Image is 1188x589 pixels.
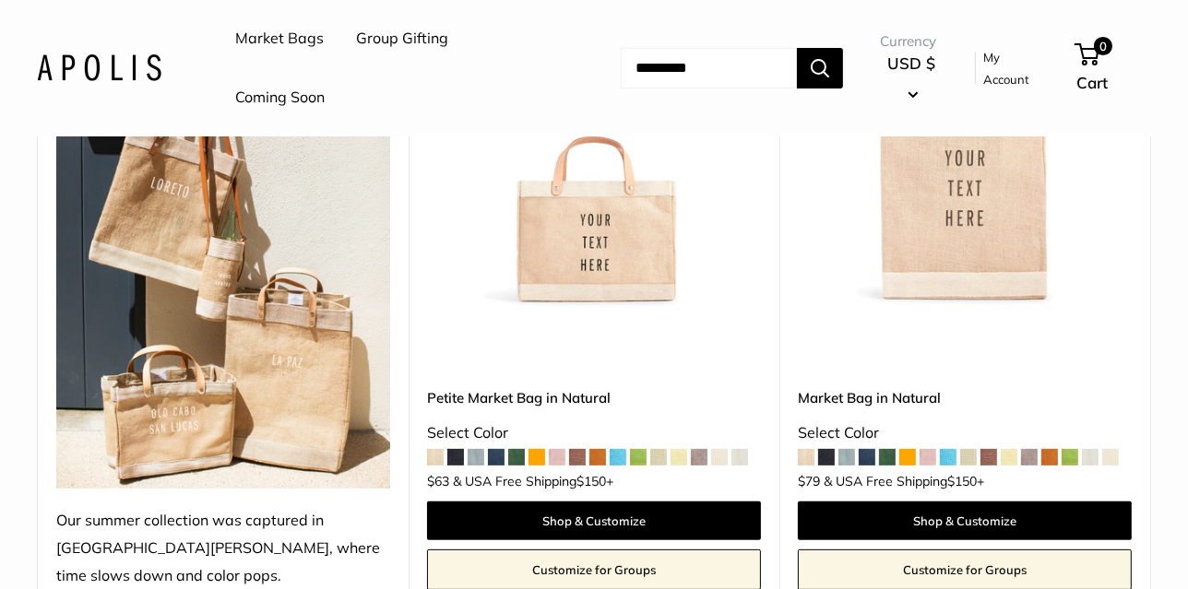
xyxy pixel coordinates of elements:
span: & USA Free Shipping + [453,475,613,488]
a: Market Bags [235,25,324,53]
img: Apolis [37,54,161,81]
span: $79 [798,473,820,489]
span: Currency [880,29,943,54]
a: My Account [983,46,1045,91]
span: 0 [1094,37,1112,55]
span: & USA Free Shipping + [824,475,984,488]
a: Market Bag in Natural [798,387,1132,408]
span: $150 [947,473,977,489]
input: Search... [621,48,797,88]
button: USD $ [880,49,943,108]
button: Search [797,48,843,88]
span: Cart [1076,73,1108,92]
a: 0 Cart [1076,39,1151,98]
span: $63 [427,473,449,489]
a: Coming Soon [235,84,325,112]
div: Select Color [427,419,761,447]
a: Shop & Customize [798,501,1132,540]
span: USD $ [887,53,935,73]
div: Select Color [798,419,1132,447]
a: Group Gifting [356,25,448,53]
a: Petite Market Bag in Natural [427,387,761,408]
a: Shop & Customize [427,501,761,540]
span: $150 [576,473,606,489]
